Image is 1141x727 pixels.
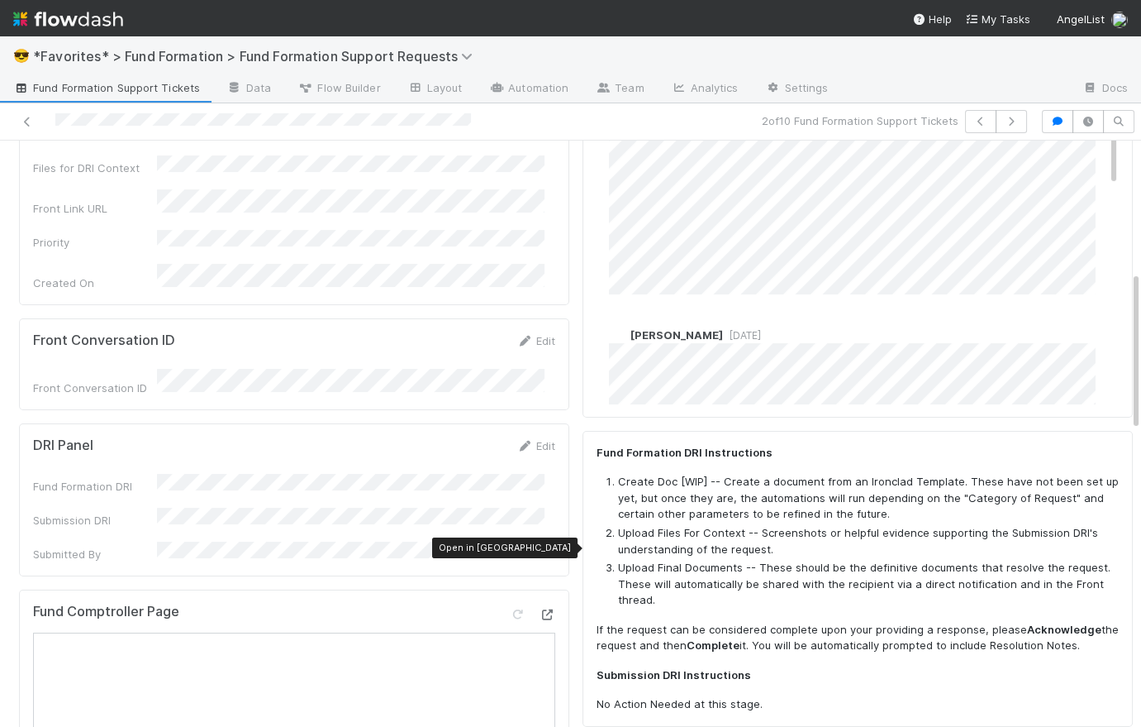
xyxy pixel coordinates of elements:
[618,474,1124,523] li: Create Doc [WIP] -- Create a document from an Ironclad Template. These have not been set up yet, ...
[723,329,761,342] span: [DATE]
[1027,623,1101,636] strong: Acknowledge
[1111,12,1128,28] img: avatar_b467e446-68e1-4310-82a7-76c532dc3f4b.png
[762,112,958,129] span: 2 of 10 Fund Formation Support Tickets
[33,438,93,454] h5: DRI Panel
[33,380,157,396] div: Front Conversation ID
[297,79,380,96] span: Flow Builder
[912,11,952,27] div: Help
[33,234,157,251] div: Priority
[618,560,1124,609] li: Upload Final Documents -- These should be the definitive documents that resolve the request. Thes...
[516,439,555,452] a: Edit
[597,696,1124,713] p: No Action Needed at this stage.
[1057,12,1105,26] span: AngelList
[752,76,842,103] a: Settings
[33,160,157,176] div: Files for DRI Context
[597,668,751,682] strong: Submission DRI Instructions
[609,327,625,343] img: avatar_ac990a78-52d7-40f8-b1fe-cbbd1cda261e.png
[33,546,157,562] div: Submitted By
[597,446,773,459] strong: Fund Formation DRI Instructions
[213,76,284,103] a: Data
[630,328,723,342] span: [PERSON_NAME]
[965,12,1030,26] span: My Tasks
[33,48,481,65] span: *Favorites* > Fund Formation > Fund Formation Support Requests
[33,332,175,349] h5: Front Conversation ID
[658,76,752,103] a: Analytics
[1069,76,1141,103] a: Docs
[13,49,30,63] span: 😎
[33,200,157,217] div: Front Link URL
[33,275,157,291] div: Created On
[33,604,179,620] h5: Fund Comptroller Page
[965,11,1030,27] a: My Tasks
[618,525,1124,557] li: Upload Files For Context -- Screenshots or helpful evidence supporting the Submission DRI's under...
[597,622,1124,654] p: If the request can be considered complete upon your providing a response, please the request and ...
[687,639,739,652] strong: Complete
[33,512,157,529] div: Submission DRI
[13,79,200,96] span: Fund Formation Support Tickets
[582,76,657,103] a: Team
[13,5,123,33] img: logo-inverted-e16ddd16eac7371096b0.svg
[33,478,157,495] div: Fund Formation DRI
[284,76,393,103] a: Flow Builder
[394,76,476,103] a: Layout
[516,334,555,347] a: Edit
[475,76,582,103] a: Automation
